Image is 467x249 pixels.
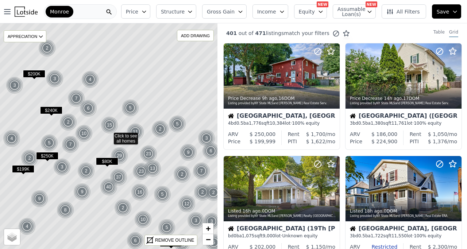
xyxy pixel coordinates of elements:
div: /mo [419,138,457,145]
div: 4 [18,218,36,235]
img: g1.png [77,162,95,180]
img: g1.png [154,186,171,203]
div: 9 [180,144,197,161]
img: g1.png [144,160,162,177]
img: g1.png [134,211,152,228]
img: g1.png [59,113,77,131]
time: 2025-09-20 18:39 [364,209,382,214]
div: $199K [12,165,34,176]
img: g1.png [67,90,85,107]
img: g1.png [40,134,58,152]
img: g1.png [111,147,128,164]
span: 1,776 [249,121,261,126]
span: Price [126,8,138,15]
div: Price Decrease , 16 DOM [228,96,336,101]
div: 10 [134,211,152,228]
img: g1.png [173,166,191,183]
div: 3 [6,77,23,94]
div: 3 bd 0.5 ba sqft lot · 100% equity [350,120,457,126]
img: g1.png [21,149,39,167]
img: g1.png [100,178,118,196]
span: $300K [160,239,182,247]
img: g1.png [127,123,144,141]
div: bd 0 ba sqft lot · Unknown equity [228,233,335,239]
button: All Filters [382,4,426,19]
div: [GEOGRAPHIC_DATA] ([GEOGRAPHIC_DATA]) [350,113,457,120]
div: 6 [202,142,220,160]
div: 15 [101,116,118,134]
div: 2 [114,199,132,217]
img: g1.png [193,162,211,180]
div: /mo [421,131,457,138]
div: 37 [110,168,127,186]
span: Structure [161,8,184,15]
div: 5 [40,134,58,152]
div: 5 [169,115,186,133]
div: out of listings [217,30,350,37]
img: g1.png [151,120,169,138]
span: 1,722 [371,233,383,238]
img: g1.png [114,199,132,217]
div: /mo [297,138,335,145]
div: [GEOGRAPHIC_DATA] (19Th [PERSON_NAME]) [228,226,335,233]
img: House [228,113,234,119]
a: Price Decrease 14h ago,17DOMListing provided byNY State MLSand [PERSON_NAME] Real Estate Serv.Hou... [345,43,461,150]
div: 3 [203,213,220,230]
div: 2 [151,120,169,138]
div: Listed , 0 DOM [228,208,336,214]
img: g1.png [31,190,49,207]
div: /mo [300,131,335,138]
img: g1.png [203,213,221,230]
div: APPRECIATION [4,30,46,42]
a: Layers [4,229,20,245]
div: Listed , 0 DOM [350,208,458,214]
button: Equity [294,4,327,19]
span: 1,075 [242,233,254,238]
div: 3 [46,70,63,87]
div: 8 [57,201,74,219]
div: 11 [127,123,144,141]
span: $200K [23,70,45,78]
div: 3 [53,158,71,176]
button: Assumable Loan(s) [333,4,376,19]
img: g1.png [187,212,205,229]
img: g1.png [158,219,176,236]
span: − [206,235,211,244]
div: 3 [187,212,205,229]
span: $ 186,000 [371,131,397,137]
span: $ 199,999 [250,139,275,144]
div: ADD DRAWING [177,30,213,41]
div: Listing provided by NY State MLS and [PERSON_NAME] Real Estate Serv. [228,101,336,106]
button: Gross Gain [202,4,247,19]
div: 5 [121,99,139,117]
span: All Filters [386,8,420,15]
span: 10,384 [270,121,285,126]
div: NEW [366,1,377,7]
span: 11,761 [391,121,407,126]
div: REMOVE OUTLINE [155,237,194,244]
span: $ 250,000 [250,131,275,137]
div: $240K [40,106,62,117]
img: g1.png [180,144,197,161]
span: $ 1,376 [428,139,447,144]
div: 2 [59,113,77,131]
span: $ 1,050 [428,131,447,137]
a: Price Decrease 9h ago,16DOMListing provided byNY State MLSand [PERSON_NAME] Real Estate Serv.Hous... [223,43,339,150]
div: 5 [154,186,171,203]
div: 5 [158,219,175,236]
img: House [350,226,356,232]
time: 2025-09-20 20:22 [243,209,260,214]
img: g1.png [6,77,24,94]
div: 2 [194,183,211,201]
span: $ 1,622 [306,139,325,144]
div: 16 [131,183,148,201]
span: $240K [40,106,62,114]
img: g1.png [169,115,186,133]
img: g1.png [46,70,64,87]
span: Save [437,8,449,15]
a: Zoom out [202,234,213,245]
div: Price [350,138,362,145]
button: Save [432,4,461,19]
div: 12 [178,195,196,213]
div: Rent [410,131,421,138]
